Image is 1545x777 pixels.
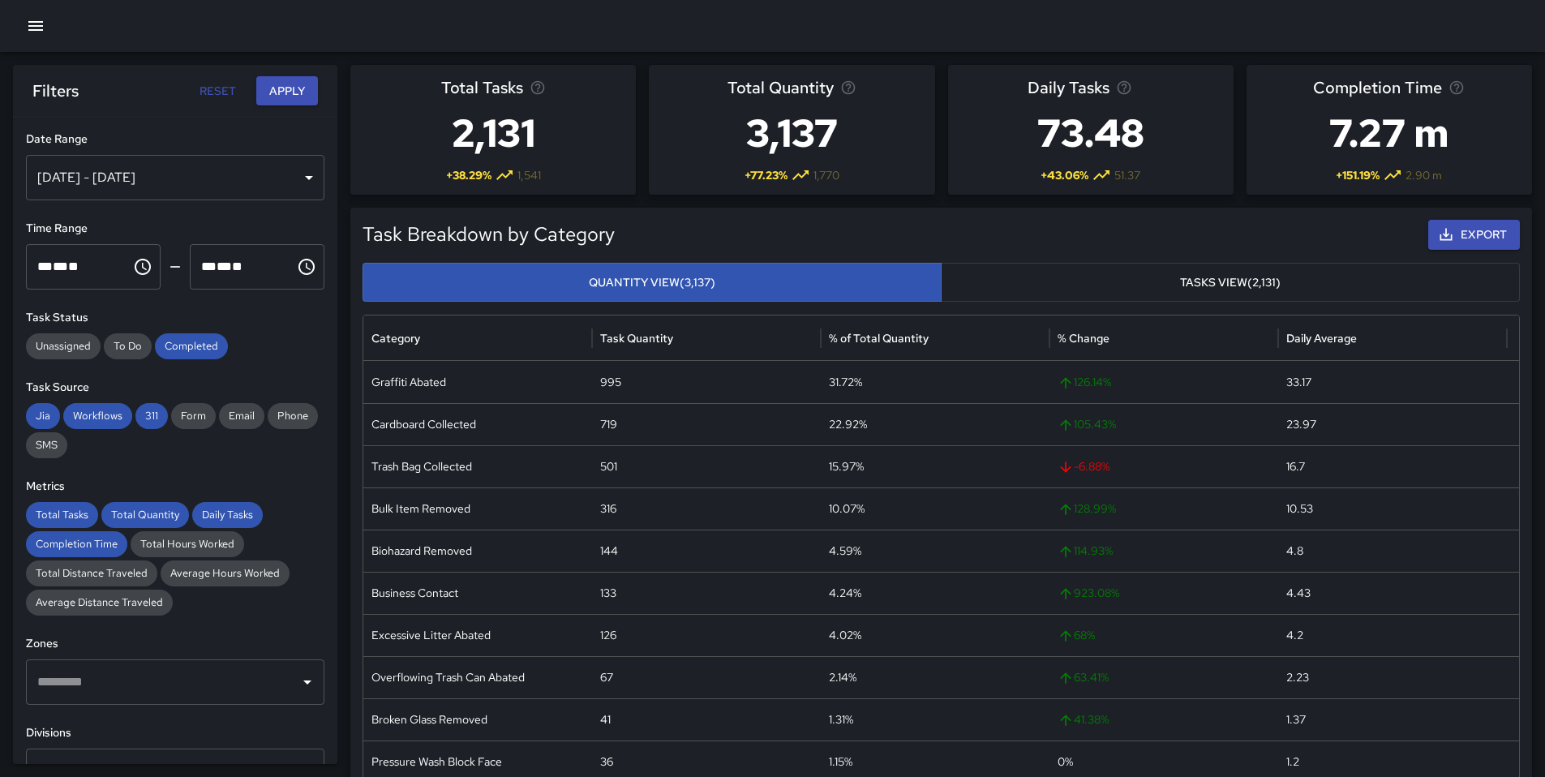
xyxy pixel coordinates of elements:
[268,403,318,429] div: Phone
[592,403,821,445] div: 719
[821,572,1049,614] div: 4.24%
[592,614,821,656] div: 126
[745,167,788,183] span: + 77.23 %
[63,408,132,424] span: Workflows
[268,408,318,424] span: Phone
[1058,573,1270,614] span: 923.08 %
[592,530,821,572] div: 144
[26,536,127,552] span: Completion Time
[727,75,834,101] span: Total Quantity
[161,560,290,586] div: Average Hours Worked
[363,698,592,741] div: Broken Glass Removed
[1278,656,1507,698] div: 2.23
[161,565,290,582] span: Average Hours Worked
[363,487,592,530] div: Bulk Item Removed
[727,101,856,165] h3: 3,137
[192,507,263,523] span: Daily Tasks
[37,260,53,273] span: Hours
[592,572,821,614] div: 133
[131,531,244,557] div: Total Hours Worked
[1058,488,1270,530] span: 128.99 %
[363,403,592,445] div: Cardboard Collected
[26,590,173,616] div: Average Distance Traveled
[1278,698,1507,741] div: 1.37
[363,614,592,656] div: Excessive Litter Abated
[104,333,152,359] div: To Do
[821,698,1049,741] div: 1.31%
[821,403,1049,445] div: 22.92%
[821,361,1049,403] div: 31.72%
[219,408,264,424] span: Email
[363,656,592,698] div: Overflowing Trash Can Abated
[363,221,1229,247] h5: Task Breakdown by Category
[26,560,157,586] div: Total Distance Traveled
[1116,79,1132,96] svg: Average number of tasks per day in the selected period, compared to the previous period.
[363,263,942,303] button: Quantity View(3,137)
[821,530,1049,572] div: 4.59%
[530,79,546,96] svg: Total number of tasks in the selected period, compared to the previous period.
[26,565,157,582] span: Total Distance Traveled
[155,338,228,354] span: Completed
[1058,362,1270,403] span: 126.14 %
[104,338,152,354] span: To Do
[101,507,189,523] span: Total Quantity
[1058,331,1109,346] div: % Change
[1028,101,1154,165] h3: 73.48
[290,251,323,283] button: Choose time, selected time is 11:59 PM
[1028,75,1109,101] span: Daily Tasks
[1313,101,1465,165] h3: 7.27 m
[232,260,242,273] span: Meridiem
[829,331,929,346] div: % of Total Quantity
[363,445,592,487] div: Trash Bag Collected
[217,260,232,273] span: Minutes
[1114,167,1140,183] span: 51.37
[592,656,821,698] div: 67
[26,333,101,359] div: Unassigned
[1406,167,1442,183] span: 2.90 m
[192,502,263,528] div: Daily Tasks
[26,437,67,453] span: SMS
[1058,530,1270,572] span: 114.93 %
[1278,614,1507,656] div: 4.2
[517,167,541,183] span: 1,541
[363,572,592,614] div: Business Contact
[821,656,1049,698] div: 2.14%
[441,75,523,101] span: Total Tasks
[1278,487,1507,530] div: 10.53
[155,333,228,359] div: Completed
[1058,446,1270,487] span: -6.88 %
[1278,530,1507,572] div: 4.8
[1448,79,1465,96] svg: Average time taken to complete tasks in the selected period, compared to the previous period.
[26,403,60,429] div: Jia
[26,432,67,458] div: SMS
[1058,404,1270,445] span: 105.43 %
[26,635,324,653] h6: Zones
[53,260,68,273] span: Minutes
[1058,657,1270,698] span: 63.41 %
[1313,75,1442,101] span: Completion Time
[600,331,673,346] div: Task Quantity
[201,260,217,273] span: Hours
[26,131,324,148] h6: Date Range
[26,507,98,523] span: Total Tasks
[1058,699,1270,741] span: 41.38 %
[171,408,216,424] span: Form
[1058,615,1270,656] span: 68 %
[101,502,189,528] div: Total Quantity
[219,403,264,429] div: Email
[26,379,324,397] h6: Task Source
[1278,361,1507,403] div: 33.17
[127,251,159,283] button: Choose time, selected time is 12:00 AM
[821,614,1049,656] div: 4.02%
[592,445,821,487] div: 501
[296,671,319,693] button: Open
[131,536,244,552] span: Total Hours Worked
[191,76,243,106] button: Reset
[840,79,856,96] svg: Total task quantity in the selected period, compared to the previous period.
[592,361,821,403] div: 995
[256,76,318,106] button: Apply
[1278,572,1507,614] div: 4.43
[26,595,173,611] span: Average Distance Traveled
[1041,167,1088,183] span: + 43.06 %
[171,403,216,429] div: Form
